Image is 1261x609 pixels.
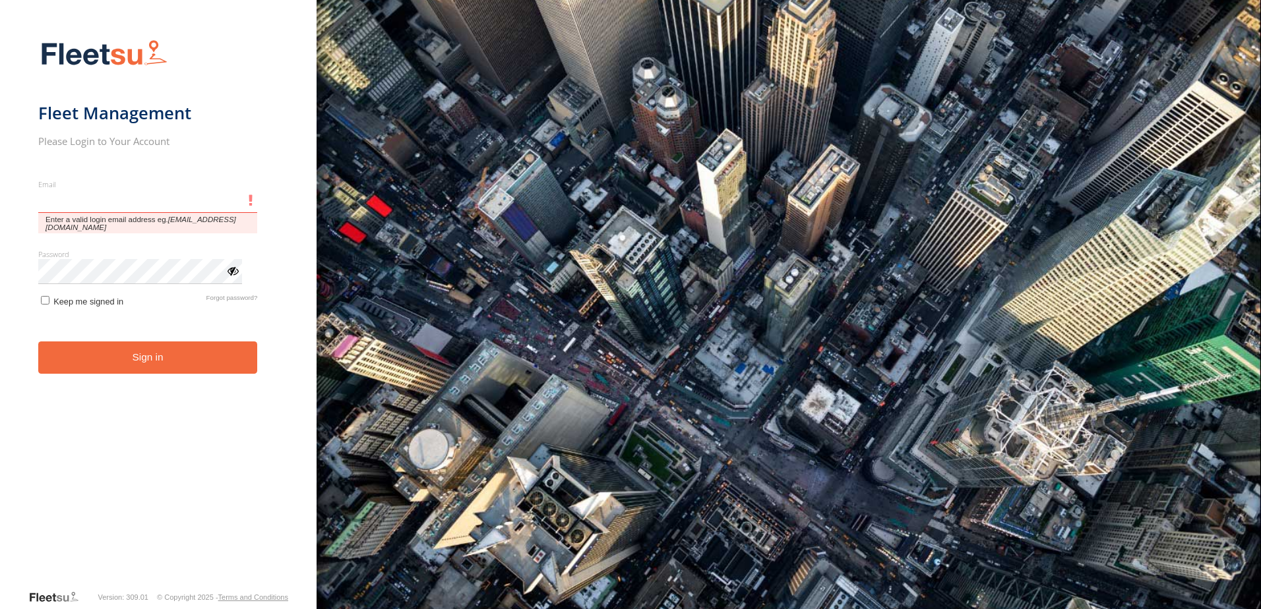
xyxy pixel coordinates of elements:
h2: Please Login to Your Account [38,134,258,148]
input: Keep me signed in [41,296,49,304]
em: [EMAIL_ADDRESS][DOMAIN_NAME] [46,216,236,231]
a: Forgot password? [206,294,258,306]
div: ViewPassword [226,264,239,277]
span: Enter a valid login email address eg. [38,213,258,233]
label: Email [38,179,258,189]
img: Fleetsu [38,37,170,71]
div: © Copyright 2025 - [157,593,288,601]
span: Keep me signed in [53,297,123,306]
div: Version: 309.01 [98,593,148,601]
button: Sign in [38,341,258,374]
a: Terms and Conditions [218,593,288,601]
h1: Fleet Management [38,102,258,124]
form: main [38,32,279,589]
a: Visit our Website [28,591,89,604]
label: Password [38,249,258,259]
